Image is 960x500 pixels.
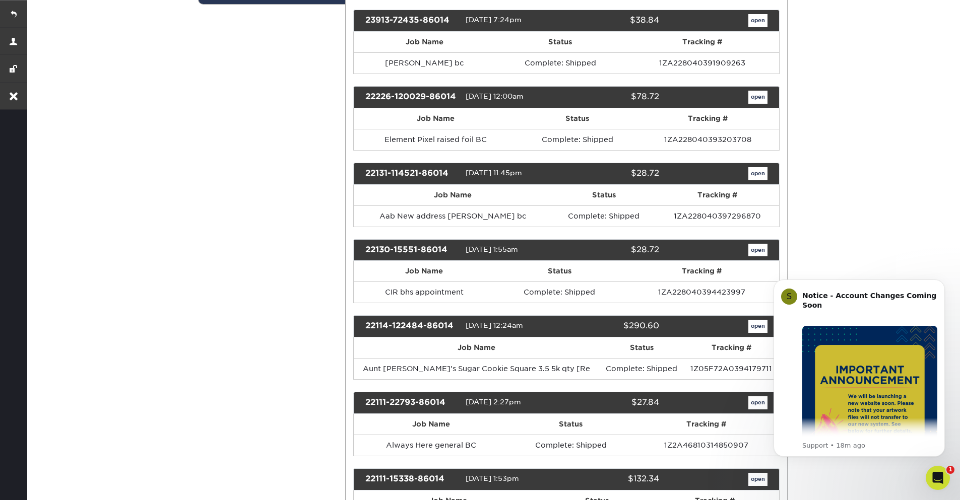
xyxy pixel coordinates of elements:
[518,108,636,129] th: Status
[466,16,522,24] span: [DATE] 7:24pm
[625,52,779,74] td: 1ZA228040391909263
[656,205,779,227] td: 1ZA228040397296870
[637,108,779,129] th: Tracking #
[495,281,624,303] td: Complete: Shipped
[495,32,625,52] th: Status
[508,414,633,435] th: Status
[466,474,519,482] span: [DATE] 1:53pm
[354,337,599,358] th: Job Name
[624,281,779,303] td: 1ZA228040394423997
[599,358,684,379] td: Complete: Shipped
[552,185,656,205] th: Status
[358,167,466,180] div: 22131-114521-86014
[559,167,667,180] div: $28.72
[354,32,495,52] th: Job Name
[748,14,767,27] a: open
[748,91,767,104] a: open
[358,320,466,333] div: 22114-122484-86014
[748,320,767,333] a: open
[358,244,466,257] div: 22130-15551-86014
[354,185,552,205] th: Job Name
[946,466,954,474] span: 1
[495,261,624,281] th: Status
[656,185,779,205] th: Tracking #
[354,358,599,379] td: Aunt [PERSON_NAME]'s Sugar Cookie Square 3.5 5k qty [Re
[559,473,667,486] div: $132.34
[354,281,495,303] td: CIR bhs appointment
[518,129,636,150] td: Complete: Shipped
[559,244,667,257] div: $28.72
[358,14,466,27] div: 23913-72435-86014
[358,91,466,104] div: 22226-120029-86014
[625,32,779,52] th: Tracking #
[466,169,522,177] span: [DATE] 11:45pm
[748,167,767,180] a: open
[559,14,667,27] div: $38.84
[466,322,523,330] span: [DATE] 12:24am
[559,396,667,409] div: $27.84
[559,91,667,104] div: $78.72
[354,261,495,281] th: Job Name
[354,108,518,129] th: Job Name
[684,358,779,379] td: 1Z05F72A0394179711
[748,473,767,486] a: open
[466,245,518,253] span: [DATE] 1:55am
[508,435,633,456] td: Complete: Shipped
[684,337,779,358] th: Tracking #
[559,320,667,333] div: $290.60
[748,396,767,409] a: open
[354,435,508,456] td: Always Here general BC
[637,129,779,150] td: 1ZA228040393203708
[466,398,521,406] span: [DATE] 2:27pm
[748,244,767,257] a: open
[358,473,466,486] div: 22111-15338-86014
[926,466,950,490] iframe: Intercom live chat
[466,92,524,100] span: [DATE] 12:00am
[354,205,552,227] td: Aab New address [PERSON_NAME] bc
[634,414,779,435] th: Tracking #
[495,52,625,74] td: Complete: Shipped
[758,264,960,473] iframe: Intercom notifications message
[552,205,656,227] td: Complete: Shipped
[624,261,779,281] th: Tracking #
[599,337,684,358] th: Status
[354,52,495,74] td: [PERSON_NAME] bc
[354,129,518,150] td: Element Pixel raised foil BC
[358,396,466,409] div: 22111-22793-86014
[354,414,508,435] th: Job Name
[634,435,779,456] td: 1Z2A46810314850907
